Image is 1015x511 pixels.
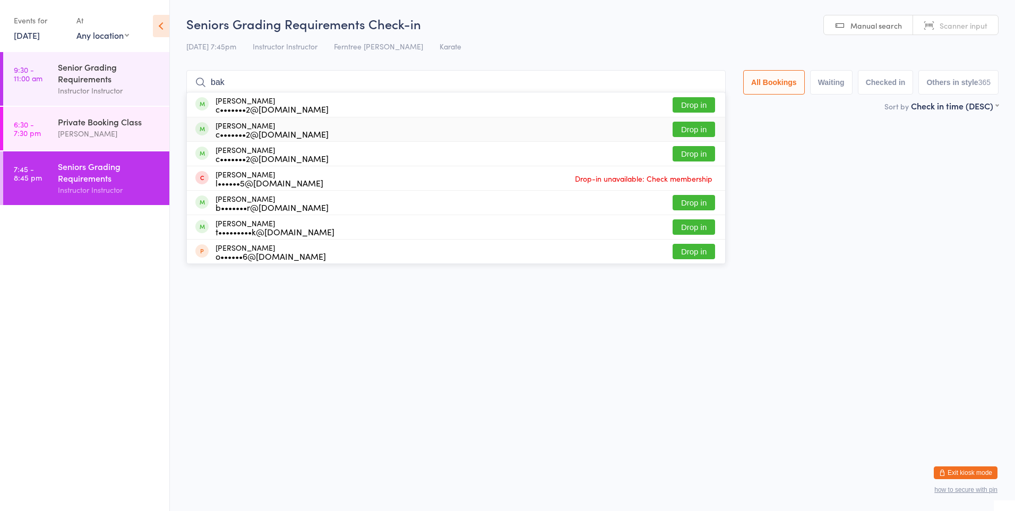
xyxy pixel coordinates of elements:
[216,203,329,211] div: b•••••••r@[DOMAIN_NAME]
[934,466,997,479] button: Exit kiosk mode
[673,244,715,259] button: Drop in
[918,70,999,95] button: Others in style365
[673,219,715,235] button: Drop in
[334,41,423,52] span: Ferntree [PERSON_NAME]
[884,101,909,112] label: Sort by
[743,70,805,95] button: All Bookings
[216,252,326,260] div: o••••••6@[DOMAIN_NAME]
[216,178,323,187] div: l••••••5@[DOMAIN_NAME]
[911,100,999,112] div: Check in time (DESC)
[14,65,42,82] time: 9:30 - 11:00 am
[216,121,329,138] div: [PERSON_NAME]
[76,12,129,29] div: At
[978,78,991,87] div: 365
[253,41,317,52] span: Instructor Instructor
[58,116,160,127] div: Private Booking Class
[216,194,329,211] div: [PERSON_NAME]
[58,127,160,140] div: [PERSON_NAME]
[216,154,329,163] div: c•••••••2@[DOMAIN_NAME]
[58,84,160,97] div: Instructor Instructor
[216,105,329,113] div: c•••••••2@[DOMAIN_NAME]
[216,96,329,113] div: [PERSON_NAME]
[186,70,726,95] input: Search
[14,120,41,137] time: 6:30 - 7:30 pm
[216,130,329,138] div: c•••••••2@[DOMAIN_NAME]
[673,97,715,113] button: Drop in
[14,29,40,41] a: [DATE]
[216,227,334,236] div: t•••••••••k@[DOMAIN_NAME]
[216,146,329,163] div: [PERSON_NAME]
[673,122,715,137] button: Drop in
[58,184,160,196] div: Instructor Instructor
[76,29,129,41] div: Any location
[3,52,169,106] a: 9:30 -11:00 amSenior Grading RequirementsInstructor Instructor
[58,160,160,184] div: Seniors Grading Requirements
[216,243,326,260] div: [PERSON_NAME]
[186,15,999,32] h2: Seniors Grading Requirements Check-in
[673,195,715,210] button: Drop in
[850,20,902,31] span: Manual search
[858,70,914,95] button: Checked in
[3,107,169,150] a: 6:30 -7:30 pmPrivate Booking Class[PERSON_NAME]
[440,41,461,52] span: Karate
[186,41,236,52] span: [DATE] 7:45pm
[14,12,66,29] div: Events for
[572,171,715,186] span: Drop-in unavailable: Check membership
[216,170,323,187] div: [PERSON_NAME]
[216,219,334,236] div: [PERSON_NAME]
[940,20,987,31] span: Scanner input
[934,486,997,493] button: how to secure with pin
[58,61,160,84] div: Senior Grading Requirements
[673,146,715,161] button: Drop in
[14,165,42,182] time: 7:45 - 8:45 pm
[3,151,169,205] a: 7:45 -8:45 pmSeniors Grading RequirementsInstructor Instructor
[810,70,853,95] button: Waiting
